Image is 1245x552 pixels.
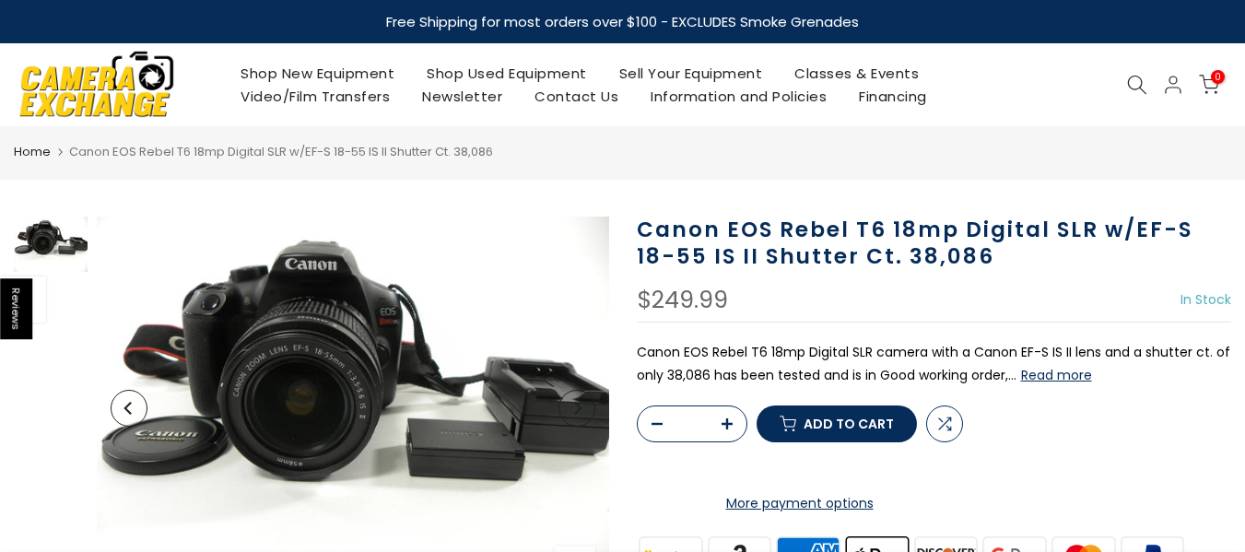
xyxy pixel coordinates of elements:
[635,85,843,108] a: Information and Policies
[637,492,963,515] a: More payment options
[406,85,519,108] a: Newsletter
[603,62,779,85] a: Sell Your Equipment
[386,12,859,31] strong: Free Shipping for most orders over $100 - EXCLUDES Smoke Grenades
[1211,70,1225,84] span: 0
[637,288,728,312] div: $249.99
[14,143,51,161] a: Home
[637,217,1232,270] h1: Canon EOS Rebel T6 18mp Digital SLR w/EF-S 18-55 IS II Shutter Ct. 38,086
[225,85,406,108] a: Video/Film Transfers
[637,341,1232,387] p: Canon EOS Rebel T6 18mp Digital SLR camera with a Canon EF-S IS II lens and a shutter ct. of only...
[1199,75,1219,95] a: 0
[411,62,604,85] a: Shop Used Equipment
[1021,367,1092,383] button: Read more
[804,417,894,430] span: Add to cart
[779,62,935,85] a: Classes & Events
[757,405,917,442] button: Add to cart
[111,390,147,427] button: Previous
[225,62,411,85] a: Shop New Equipment
[1180,290,1231,309] span: In Stock
[519,85,635,108] a: Contact Us
[558,390,595,427] button: Next
[69,143,493,160] span: Canon EOS Rebel T6 18mp Digital SLR w/EF-S 18-55 IS II Shutter Ct. 38,086
[843,85,944,108] a: Financing
[14,217,88,272] img: Canon EOS Rebel T6 18mp Digital SLR w/EF-S 18-55 IS II Shutter Ct. 38,086 Digital Cameras - Digit...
